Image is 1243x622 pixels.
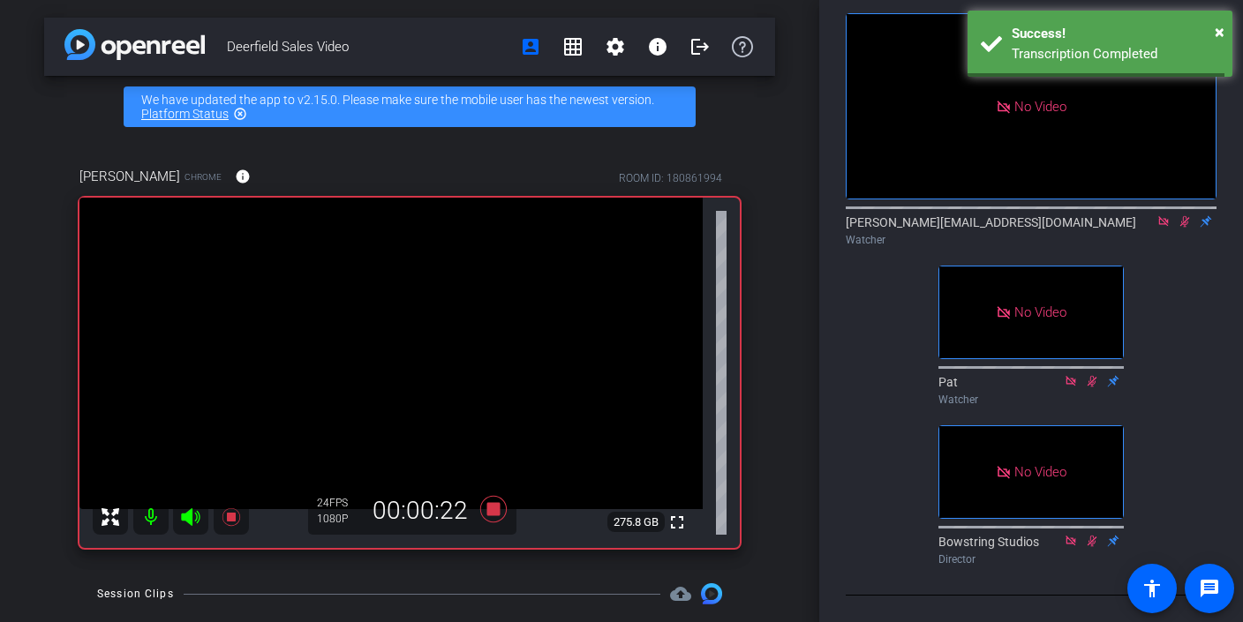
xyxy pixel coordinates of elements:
mat-icon: highlight_off [233,107,247,121]
div: Watcher [938,392,1124,408]
div: Success! [1012,24,1219,44]
mat-icon: fullscreen [667,512,688,533]
span: Destinations for your clips [670,583,691,604]
span: No Video [1014,463,1066,479]
span: [PERSON_NAME] [79,167,180,186]
div: Bowstring Studios [938,533,1124,567]
span: × [1215,21,1224,42]
img: Session clips [701,583,722,604]
div: ROOM ID: 180861994 [619,170,722,186]
span: 275.8 GB [607,512,665,533]
span: FPS [329,497,348,509]
a: Platform Status [141,107,229,121]
img: app-logo [64,29,205,60]
mat-icon: message [1199,578,1220,599]
div: [PERSON_NAME][EMAIL_ADDRESS][DOMAIN_NAME] [846,214,1217,248]
mat-icon: cloud_upload [670,583,691,604]
mat-icon: settings [605,36,626,57]
div: Watcher [846,232,1217,248]
button: Close [1215,19,1224,45]
div: We have updated the app to v2.15.0. Please make sure the mobile user has the newest version. [124,86,696,127]
mat-icon: account_box [520,36,541,57]
span: Chrome [185,170,222,184]
span: No Video [1014,304,1066,320]
div: 24 [317,496,361,510]
div: Session Clips [97,585,174,603]
mat-icon: grid_on [562,36,584,57]
div: Transcription Completed [1012,44,1219,64]
div: Pat [938,373,1124,408]
div: 1080P [317,512,361,526]
div: Director [938,551,1124,567]
div: 00:00:22 [361,496,479,526]
mat-icon: accessibility [1141,578,1163,599]
mat-icon: logout [689,36,711,57]
span: No Video [1014,98,1066,114]
mat-icon: info [235,169,251,184]
mat-icon: info [647,36,668,57]
span: Deerfield Sales Video [227,29,509,64]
